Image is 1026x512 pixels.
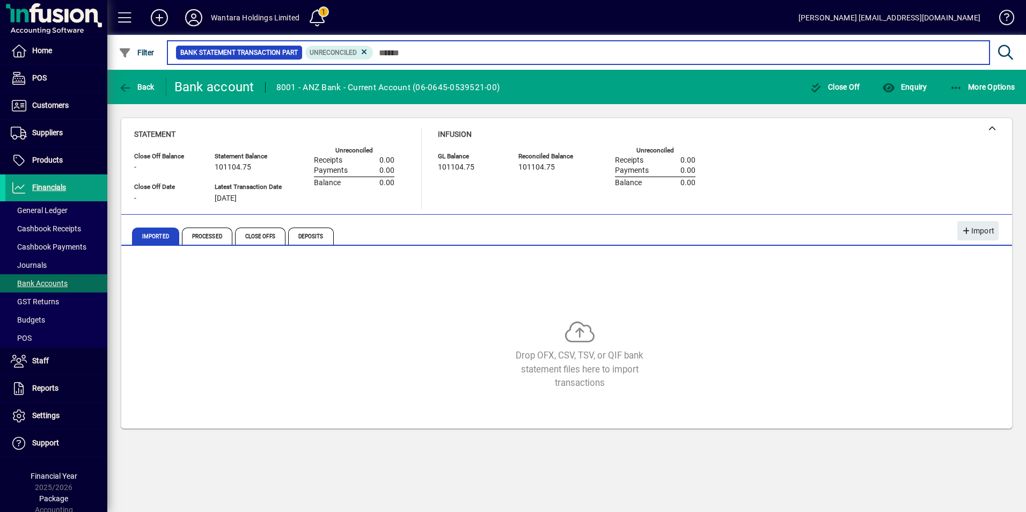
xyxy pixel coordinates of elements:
[5,38,107,64] a: Home
[5,220,107,238] a: Cashbook Receipts
[39,494,68,503] span: Package
[119,83,155,91] span: Back
[116,43,157,62] button: Filter
[116,77,157,97] button: Back
[32,438,59,447] span: Support
[215,153,282,160] span: Statement Balance
[314,179,341,187] span: Balance
[134,163,136,172] span: -
[5,147,107,174] a: Products
[5,201,107,220] a: General Ledger
[215,184,282,191] span: Latest Transaction Date
[518,163,555,172] span: 101104.75
[5,256,107,274] a: Journals
[957,221,999,240] button: Import
[276,79,500,96] div: 8001 - ANZ Bank - Current Account (06-0645-0539521-00)
[680,179,695,187] span: 0.00
[32,156,63,164] span: Products
[807,77,863,97] button: Close Off
[174,78,254,96] div: Bank account
[11,316,45,324] span: Budgets
[5,92,107,119] a: Customers
[379,179,394,187] span: 0.00
[134,194,136,203] span: -
[438,153,502,160] span: GL Balance
[438,163,474,172] span: 101104.75
[615,179,642,187] span: Balance
[5,329,107,347] a: POS
[499,349,660,390] div: Drop OFX, CSV, TSV, or QIF bank statement files here to import transactions
[798,9,980,26] div: [PERSON_NAME] [EMAIL_ADDRESS][DOMAIN_NAME]
[5,375,107,402] a: Reports
[5,311,107,329] a: Budgets
[182,228,232,245] span: Processed
[11,279,68,288] span: Bank Accounts
[32,411,60,420] span: Settings
[32,183,66,192] span: Financials
[134,184,199,191] span: Close Off Date
[882,83,927,91] span: Enquiry
[215,163,251,172] span: 101104.75
[11,334,32,342] span: POS
[680,156,695,165] span: 0.00
[5,403,107,429] a: Settings
[180,47,298,58] span: Bank Statement Transaction Part
[32,46,52,55] span: Home
[5,348,107,375] a: Staff
[615,156,643,165] span: Receipts
[335,147,373,154] label: Unreconciled
[32,74,47,82] span: POS
[32,101,69,109] span: Customers
[5,430,107,457] a: Support
[132,228,179,245] span: Imported
[305,46,373,60] mat-chip: Reconciliation Status: Unreconciled
[5,120,107,147] a: Suppliers
[5,65,107,92] a: POS
[32,128,63,137] span: Suppliers
[11,224,81,233] span: Cashbook Receipts
[211,9,299,26] div: Wantara Holdings Limited
[962,222,994,240] span: Import
[5,274,107,292] a: Bank Accounts
[518,153,583,160] span: Reconciled Balance
[32,384,58,392] span: Reports
[235,228,285,245] span: Close Offs
[11,243,86,251] span: Cashbook Payments
[32,356,49,365] span: Staff
[11,206,68,215] span: General Ledger
[134,153,199,160] span: Close Off Balance
[310,49,357,56] span: Unreconciled
[142,8,177,27] button: Add
[379,156,394,165] span: 0.00
[11,261,47,269] span: Journals
[215,194,237,203] span: [DATE]
[379,166,394,175] span: 0.00
[680,166,695,175] span: 0.00
[810,83,860,91] span: Close Off
[636,147,674,154] label: Unreconciled
[11,297,59,306] span: GST Returns
[880,77,929,97] button: Enquiry
[31,472,77,480] span: Financial Year
[314,166,348,175] span: Payments
[615,166,649,175] span: Payments
[119,48,155,57] span: Filter
[177,8,211,27] button: Profile
[107,77,166,97] app-page-header-button: Back
[5,238,107,256] a: Cashbook Payments
[5,292,107,311] a: GST Returns
[947,77,1018,97] button: More Options
[950,83,1015,91] span: More Options
[314,156,342,165] span: Receipts
[991,2,1013,37] a: Knowledge Base
[288,228,334,245] span: Deposits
